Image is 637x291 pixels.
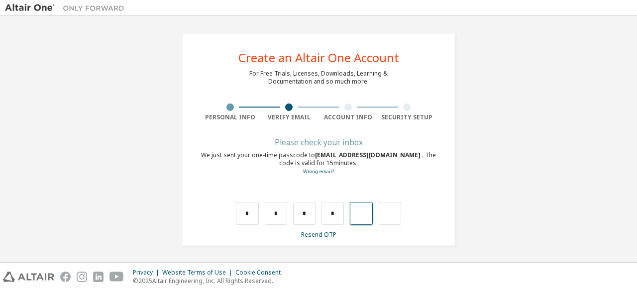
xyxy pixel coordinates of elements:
div: We just sent your one-time passcode to . The code is valid for 15 minutes. [201,151,436,176]
img: instagram.svg [77,272,87,282]
div: Security Setup [378,113,437,121]
div: Privacy [133,269,162,277]
img: facebook.svg [60,272,71,282]
img: linkedin.svg [93,272,104,282]
img: altair_logo.svg [3,272,54,282]
p: © 2025 Altair Engineering, Inc. All Rights Reserved. [133,277,287,285]
div: Cookie Consent [235,269,287,277]
div: Please check your inbox [201,139,436,145]
span: [EMAIL_ADDRESS][DOMAIN_NAME] [315,151,422,159]
div: Verify Email [260,113,319,121]
div: Website Terms of Use [162,269,235,277]
img: youtube.svg [109,272,124,282]
div: Create an Altair One Account [238,52,399,64]
div: Account Info [318,113,378,121]
div: For Free Trials, Licenses, Downloads, Learning & Documentation and so much more. [249,70,388,86]
img: Altair One [5,3,129,13]
a: Resend OTP [301,230,336,239]
div: Personal Info [201,113,260,121]
a: Go back to the registration form [303,168,334,175]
